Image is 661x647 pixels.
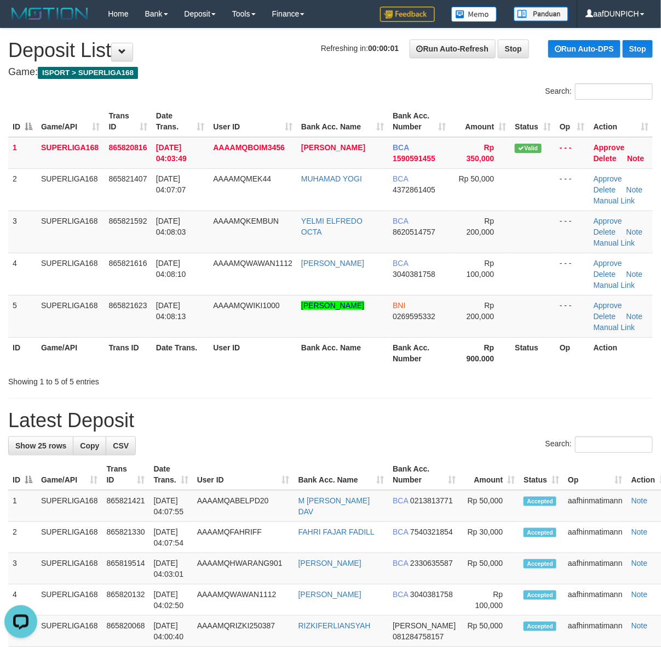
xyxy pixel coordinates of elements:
[498,39,529,58] a: Stop
[368,44,399,53] strong: 00:00:01
[393,270,435,279] span: Copy 3040381758 to clipboard
[156,217,186,236] span: [DATE] 04:08:03
[8,337,37,368] th: ID
[524,528,556,537] span: Accepted
[594,301,622,310] a: Approve
[113,441,129,450] span: CSV
[410,527,453,536] span: Copy 7540321854 to clipboard
[555,211,589,253] td: - - -
[37,522,102,553] td: SUPERLIGA168
[301,174,362,183] a: MUHAMAD YOGI
[564,490,627,522] td: aafhinmatimann
[410,590,453,599] span: Copy 3040381758 to clipboard
[564,584,627,616] td: aafhinmatimann
[393,174,408,183] span: BCA
[150,490,193,522] td: [DATE] 04:07:55
[298,590,361,599] a: [PERSON_NAME]
[213,259,292,268] span: AAAAMQWAWAN1112
[37,459,102,490] th: Game/API: activate to sort column ascending
[594,143,625,152] a: Approve
[631,559,648,567] a: Note
[594,185,616,194] a: Delete
[460,616,519,647] td: Rp 50,000
[594,239,635,247] a: Manual Link
[150,616,193,647] td: [DATE] 04:00:40
[213,217,279,225] span: AAAAMQKEMBUN
[555,253,589,295] td: - - -
[8,295,37,337] td: 5
[8,253,37,295] td: 4
[410,559,453,567] span: Copy 2330635587 to clipboard
[80,441,99,450] span: Copy
[524,559,556,569] span: Accepted
[626,228,643,236] a: Note
[156,143,187,163] span: [DATE] 04:03:49
[460,490,519,522] td: Rp 50,000
[460,584,519,616] td: Rp 100,000
[388,459,460,490] th: Bank Acc. Number: activate to sort column ascending
[555,295,589,337] td: - - -
[393,143,409,152] span: BCA
[213,143,285,152] span: AAAAMQBOIM3456
[555,337,589,368] th: Op
[460,553,519,584] td: Rp 50,000
[8,372,267,387] div: Showing 1 to 5 of 5 entries
[450,337,510,368] th: Rp 900.000
[37,295,104,337] td: SUPERLIGA168
[564,459,627,490] th: Op: activate to sort column ascending
[294,459,389,490] th: Bank Acc. Name: activate to sort column ascending
[213,174,271,183] span: AAAAMQMEK44
[150,459,193,490] th: Date Trans.: activate to sort column ascending
[510,106,555,137] th: Status: activate to sort column ascending
[514,7,568,21] img: panduan.png
[297,106,388,137] th: Bank Acc. Name: activate to sort column ascending
[298,496,370,516] a: M [PERSON_NAME] DAV
[467,259,495,279] span: Rp 100,000
[102,522,150,553] td: 865821330
[393,312,435,321] span: Copy 0269595332 to clipboard
[594,196,635,205] a: Manual Link
[393,217,408,225] span: BCA
[545,83,653,100] label: Search:
[575,83,653,100] input: Search:
[298,527,375,536] a: FAHRI FAJAR FADILL
[8,410,653,432] h1: Latest Deposit
[380,7,435,22] img: Feedback.jpg
[156,259,186,279] span: [DATE] 04:08:10
[410,39,496,58] a: Run Auto-Refresh
[627,154,644,163] a: Note
[301,143,365,152] a: [PERSON_NAME]
[393,496,408,505] span: BCA
[102,616,150,647] td: 865820068
[564,553,627,584] td: aafhinmatimann
[564,522,627,553] td: aafhinmatimann
[193,522,294,553] td: AAAAMQFAHRIFF
[301,301,364,310] a: [PERSON_NAME]
[37,616,102,647] td: SUPERLIGA168
[555,106,589,137] th: Op: activate to sort column ascending
[38,67,138,79] span: ISPORT > SUPERLIGA168
[594,228,616,236] a: Delete
[393,185,435,194] span: Copy 4372861405 to clipboard
[8,106,37,137] th: ID: activate to sort column descending
[108,259,147,268] span: 865821616
[102,459,150,490] th: Trans ID: activate to sort column ascending
[213,301,279,310] span: AAAAMQWIKI1000
[108,217,147,225] span: 865821592
[193,459,294,490] th: User ID: activate to sort column ascending
[8,67,653,78] h4: Game:
[467,301,495,321] span: Rp 200,000
[193,616,294,647] td: AAAAMQRIZKI250387
[626,185,643,194] a: Note
[594,281,635,290] a: Manual Link
[8,490,37,522] td: 1
[460,459,519,490] th: Amount: activate to sort column ascending
[8,168,37,211] td: 2
[393,154,435,163] span: Copy 1590591455 to clipboard
[555,137,589,169] td: - - -
[73,436,106,455] a: Copy
[589,337,653,368] th: Action
[37,168,104,211] td: SUPERLIGA168
[393,259,408,268] span: BCA
[594,259,622,268] a: Approve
